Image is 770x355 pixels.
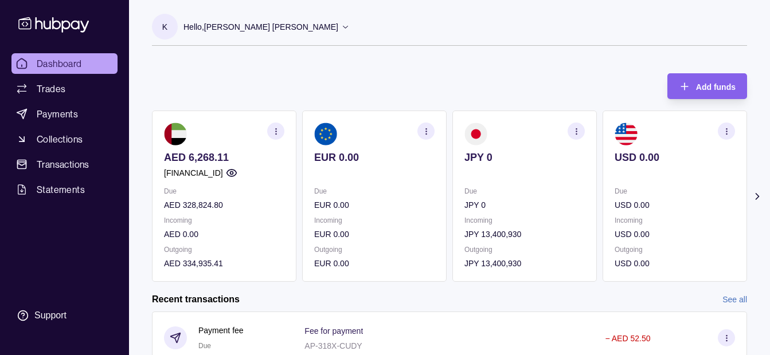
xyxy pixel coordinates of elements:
[464,185,585,198] p: Due
[314,243,435,256] p: Outgoing
[34,309,67,322] div: Support
[314,199,435,211] p: EUR 0.00
[152,293,240,306] h2: Recent transactions
[164,185,284,198] p: Due
[198,342,211,350] span: Due
[615,257,735,270] p: USD 0.00
[37,57,82,70] span: Dashboard
[314,185,435,198] p: Due
[37,107,78,121] span: Payments
[11,179,118,200] a: Statements
[37,183,85,196] span: Statements
[314,151,435,164] p: EUR 0.00
[615,123,638,145] img: us
[164,123,187,145] img: ae
[198,324,244,337] p: Payment fee
[314,214,435,227] p: Incoming
[164,228,284,240] p: AED 0.00
[615,214,735,227] p: Incoming
[464,199,585,211] p: JPY 0
[11,129,118,149] a: Collections
[11,303,118,328] a: Support
[615,243,735,256] p: Outgoing
[164,257,284,270] p: AED 334,935.41
[464,151,585,164] p: JPY 0
[164,167,223,179] p: [FINANCIAL_ID]
[37,132,83,146] span: Collections
[464,228,585,240] p: JPY 13,400,930
[314,123,337,145] img: eu
[667,73,747,99] button: Add funds
[164,214,284,227] p: Incoming
[164,243,284,256] p: Outgoing
[11,104,118,124] a: Payments
[314,228,435,240] p: EUR 0.00
[37,82,65,96] span: Trades
[605,334,650,343] p: − AED 52.50
[164,151,284,164] p: AED 6,268.11
[11,78,118,99] a: Trades
[164,199,284,211] p: AED 328,824.80
[464,123,487,145] img: jp
[615,199,735,211] p: USD 0.00
[696,82,736,92] span: Add funds
[304,326,363,336] p: Fee for payment
[464,257,585,270] p: JPY 13,400,930
[162,21,167,33] p: K
[615,228,735,240] p: USD 0.00
[37,157,89,171] span: Transactions
[464,214,585,227] p: Incoming
[11,154,118,175] a: Transactions
[11,53,118,74] a: Dashboard
[314,257,435,270] p: EUR 0.00
[722,293,747,306] a: See all
[304,341,362,350] p: AP-318X-CUDY
[615,151,735,164] p: USD 0.00
[183,21,338,33] p: Hello, [PERSON_NAME] [PERSON_NAME]
[615,185,735,198] p: Due
[464,243,585,256] p: Outgoing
